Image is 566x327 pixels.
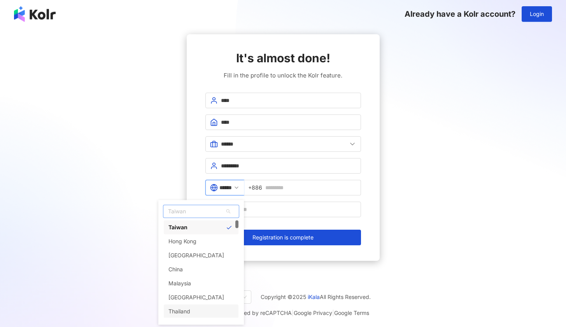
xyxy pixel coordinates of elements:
span: Fill in the profile to unlock the Kolr feature. [224,71,342,80]
div: Taiwan [164,220,238,234]
div: Hong Kong [168,234,196,248]
span: Copyright © 2025 All Rights Reserved. [261,292,371,302]
a: Google Terms [334,309,369,316]
span: +886 [248,183,262,192]
div: Singapore [164,290,238,304]
div: Malaysia [164,276,238,290]
span: Taiwan [163,205,239,218]
span: This site is protected by reCAPTCHA [197,308,369,318]
img: logo [14,6,56,22]
button: Registration is complete [205,230,361,245]
button: Login [522,6,552,22]
div: China [168,262,183,276]
div: Taiwan [168,220,187,234]
span: | [292,309,294,316]
span: Login [530,11,544,17]
span: It's almost done! [236,50,330,66]
div: Hong Kong [164,234,238,248]
div: [GEOGRAPHIC_DATA] [168,248,224,262]
div: Thailand [164,304,238,318]
div: China [164,262,238,276]
a: iKala [308,294,320,300]
div: Malaysia [168,276,191,290]
div: Japan [164,248,238,262]
span: | [332,309,334,316]
div: Thailand [168,304,190,318]
span: Already have a Kolr account? [405,9,515,19]
span: Registration is complete [252,234,314,241]
a: Google Privacy [294,309,332,316]
div: [GEOGRAPHIC_DATA] [168,290,224,304]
